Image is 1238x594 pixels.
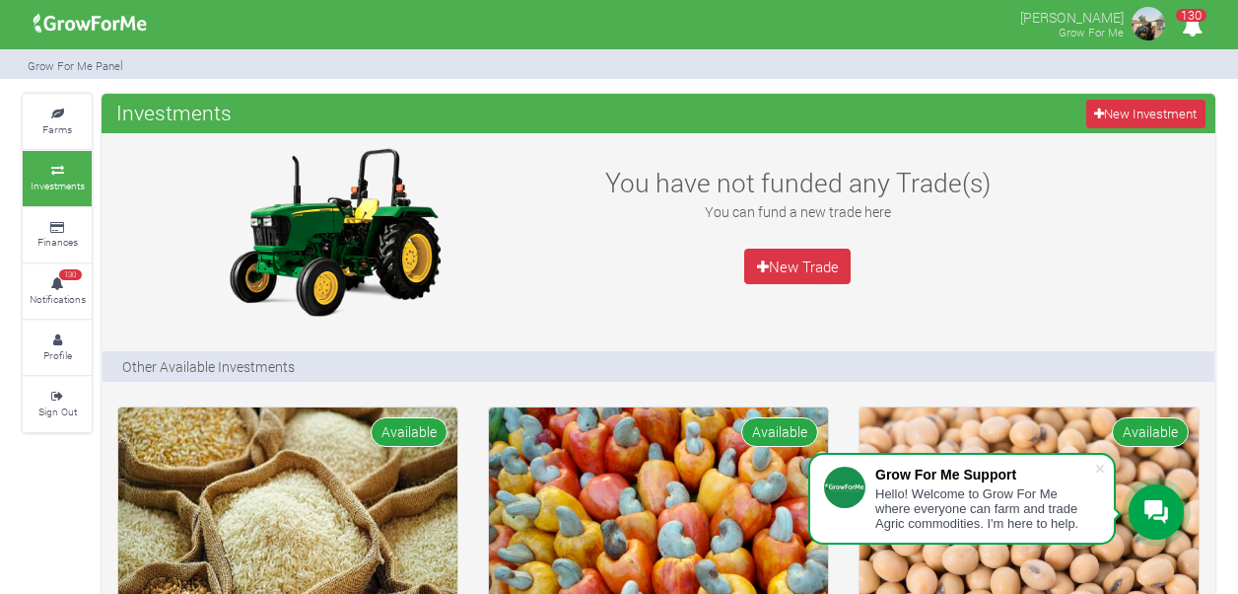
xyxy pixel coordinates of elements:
i: Notifications [1173,4,1211,48]
small: Investments [31,179,85,192]
a: New Trade [744,249,851,284]
p: You can fund a new trade here [584,201,1011,222]
a: Investments [23,151,92,205]
span: Available [371,417,447,446]
span: Investments [111,93,237,132]
small: Notifications [30,292,86,306]
img: growforme image [27,4,154,43]
small: Grow For Me [1059,25,1124,39]
h3: You have not funded any Trade(s) [584,167,1011,198]
a: Finances [23,208,92,262]
a: 130 [1173,19,1211,37]
img: growforme image [211,143,457,321]
div: Grow For Me Support [875,467,1094,483]
p: [PERSON_NAME] [1020,4,1124,28]
a: Profile [23,321,92,375]
a: 130 Notifications [23,264,92,319]
small: Grow For Me Panel [28,58,123,73]
a: New Investment [1086,100,1205,128]
div: Hello! Welcome to Grow For Me where everyone can farm and trade Agric commodities. I'm here to help. [875,486,1094,531]
p: Other Available Investments [122,356,295,377]
small: Farms [42,122,72,136]
span: 130 [1176,9,1206,22]
a: Farms [23,95,92,149]
small: Profile [43,348,72,362]
small: Finances [37,235,78,249]
span: Available [1112,417,1189,446]
a: Sign Out [23,377,92,431]
span: Available [741,417,818,446]
img: growforme image [1129,4,1168,43]
span: 130 [59,269,82,281]
small: Sign Out [38,405,77,418]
